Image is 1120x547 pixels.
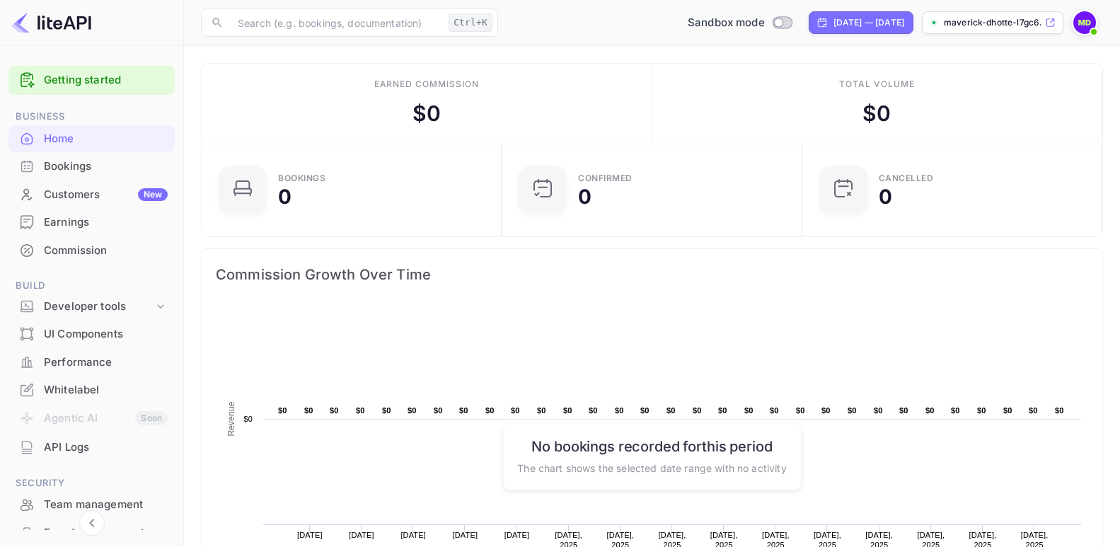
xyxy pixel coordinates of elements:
[1073,11,1096,34] img: Maverick Dhotte
[693,406,702,415] text: $0
[44,355,168,371] div: Performance
[899,406,908,415] text: $0
[640,406,650,415] text: $0
[517,437,786,454] h6: No bookings recorded for this period
[666,406,676,415] text: $0
[226,401,236,436] text: Revenue
[925,406,935,415] text: $0
[44,187,168,203] div: Customers
[229,8,443,37] input: Search (e.g. bookings, documentation)
[485,406,495,415] text: $0
[8,491,175,517] a: Team management
[44,326,168,342] div: UI Components
[977,406,986,415] text: $0
[330,406,339,415] text: $0
[8,349,175,375] a: Performance
[874,406,883,415] text: $0
[8,349,175,376] div: Performance
[578,174,633,183] div: Confirmed
[578,187,591,207] div: 0
[504,531,530,539] text: [DATE]
[1029,406,1038,415] text: $0
[511,406,520,415] text: $0
[718,406,727,415] text: $0
[8,109,175,125] span: Business
[862,98,891,129] div: $ 0
[8,476,175,491] span: Security
[848,406,857,415] text: $0
[8,125,175,153] div: Home
[408,406,417,415] text: $0
[8,321,175,348] div: UI Components
[839,78,915,91] div: Total volume
[563,406,572,415] text: $0
[8,278,175,294] span: Build
[809,11,913,34] div: Click to change the date range period
[44,72,168,88] a: Getting started
[8,519,175,546] a: Fraud management
[8,237,175,265] div: Commission
[944,16,1042,29] p: maverick-dhotte-l7gc6....
[44,243,168,259] div: Commission
[8,153,175,180] div: Bookings
[374,78,479,91] div: Earned commission
[833,16,904,29] div: [DATE] — [DATE]
[537,406,546,415] text: $0
[8,181,175,209] div: CustomersNew
[44,439,168,456] div: API Logs
[8,294,175,319] div: Developer tools
[44,382,168,398] div: Whitelabel
[688,15,765,31] span: Sandbox mode
[8,321,175,347] a: UI Components
[278,406,287,415] text: $0
[8,209,175,236] div: Earnings
[278,187,291,207] div: 0
[434,406,443,415] text: $0
[382,406,391,415] text: $0
[400,531,426,539] text: [DATE]
[615,406,624,415] text: $0
[8,491,175,519] div: Team management
[796,406,805,415] text: $0
[297,531,323,539] text: [DATE]
[11,11,91,34] img: LiteAPI logo
[278,174,325,183] div: Bookings
[138,188,168,201] div: New
[879,174,934,183] div: CANCELLED
[8,376,175,404] div: Whitelabel
[459,406,468,415] text: $0
[821,406,831,415] text: $0
[8,181,175,207] a: CustomersNew
[216,263,1088,286] span: Commission Growth Over Time
[44,497,168,513] div: Team management
[8,209,175,235] a: Earnings
[349,531,374,539] text: [DATE]
[8,237,175,263] a: Commission
[449,13,492,32] div: Ctrl+K
[412,98,441,129] div: $ 0
[44,159,168,175] div: Bookings
[1003,406,1012,415] text: $0
[770,406,779,415] text: $0
[44,525,168,541] div: Fraud management
[8,153,175,179] a: Bookings
[44,131,168,147] div: Home
[8,376,175,403] a: Whitelabel
[304,406,313,415] text: $0
[8,434,175,460] a: API Logs
[44,299,154,315] div: Developer tools
[79,510,105,536] button: Collapse navigation
[8,125,175,151] a: Home
[517,460,786,475] p: The chart shows the selected date range with no activity
[453,531,478,539] text: [DATE]
[744,406,754,415] text: $0
[682,15,797,31] div: Switch to Production mode
[8,66,175,95] div: Getting started
[1055,406,1064,415] text: $0
[589,406,598,415] text: $0
[243,415,253,423] text: $0
[951,406,960,415] text: $0
[44,214,168,231] div: Earnings
[879,187,892,207] div: 0
[356,406,365,415] text: $0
